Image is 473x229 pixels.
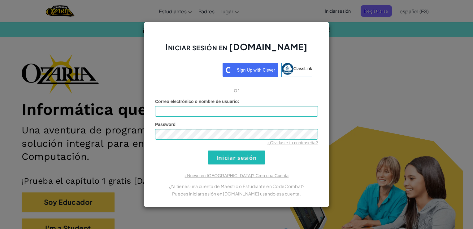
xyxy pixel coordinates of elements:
p: Puedes iniciar sesión en [DOMAIN_NAME] usando esa cuenta. [155,190,318,197]
span: Password [155,122,176,127]
iframe: Diálogo de Acceder con Google [346,6,467,90]
label: : [155,98,239,105]
a: ¿Nuevo en [GEOGRAPHIC_DATA]? Crea una Cuenta [184,173,289,178]
p: or [234,86,240,94]
iframe: Botón de Acceder con Google [158,62,223,76]
img: clever_sso_button@2x.png [223,63,278,77]
span: Correo electrónico o nombre de usuario [155,99,238,104]
span: ClassLink [293,66,312,71]
input: Iniciar sesión [208,150,265,164]
p: ¿Ya tienes una cuenta de Maestro o Estudiante en CodeCombat? [155,182,318,190]
img: classlink-logo-small.png [282,63,293,75]
a: ¿Olvidaste tu contraseña? [267,140,318,145]
h2: Iniciar sesión en [DOMAIN_NAME] [155,41,318,59]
